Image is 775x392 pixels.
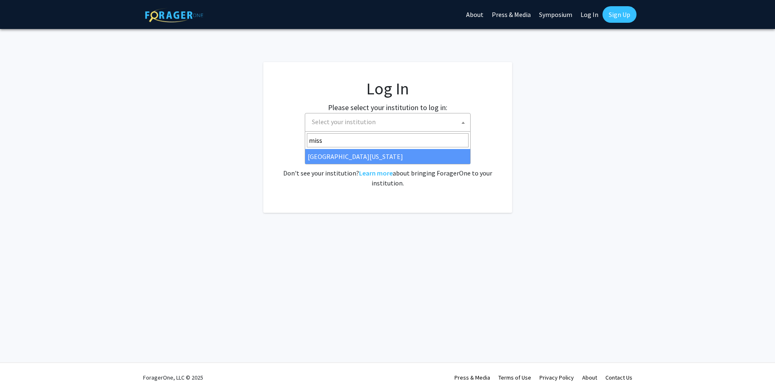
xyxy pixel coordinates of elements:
label: Please select your institution to log in: [328,102,447,113]
iframe: Chat [6,355,35,386]
h1: Log In [280,79,496,99]
img: ForagerOne Logo [145,8,203,22]
a: Press & Media [454,374,490,381]
a: Learn more about bringing ForagerOne to your institution [359,169,393,177]
div: ForagerOne, LLC © 2025 [143,363,203,392]
div: No account? . Don't see your institution? about bringing ForagerOne to your institution. [280,148,496,188]
a: Contact Us [605,374,632,381]
a: About [582,374,597,381]
span: Select your institution [312,118,376,126]
span: Select your institution [309,113,470,130]
a: Terms of Use [498,374,531,381]
input: Search [307,133,469,147]
span: Select your institution [305,113,471,132]
a: Privacy Policy [539,374,574,381]
li: [GEOGRAPHIC_DATA][US_STATE] [305,149,470,164]
a: Sign Up [603,6,637,23]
